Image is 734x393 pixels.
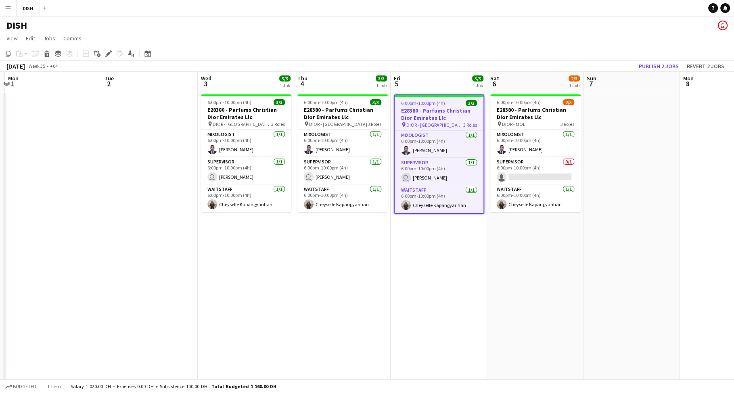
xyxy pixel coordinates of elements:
[4,382,38,391] button: Budgeted
[682,79,694,88] span: 8
[44,383,64,389] span: 1 item
[395,131,483,158] app-card-role: Mixologist1/16:00pm-10:00pm (4h)[PERSON_NAME]
[304,99,348,105] span: 6:00pm-10:00pm (4h)
[8,75,19,82] span: Mon
[297,94,388,212] app-job-card: 6:00pm-10:00pm (4h)3/3E28380 - Parfums Christian Dior Emirates Llc DIOR - [GEOGRAPHIC_DATA]3 Role...
[201,94,291,212] app-job-card: 6:00pm-10:00pm (4h)3/3E28380 - Parfums Christian Dior Emirates Llc DIOR - [GEOGRAPHIC_DATA], [GEO...
[684,61,728,71] button: Revert 2 jobs
[274,99,285,105] span: 3/3
[490,94,581,212] app-job-card: 6:00pm-10:00pm (4h)2/3E28380 - Parfums Christian Dior Emirates Llc DIOR - MOE3 RolesMixologist1/1...
[563,99,574,105] span: 2/3
[472,75,483,82] span: 3/3
[376,82,387,88] div: 1 Job
[17,0,40,16] button: DISH
[376,75,387,82] span: 3/3
[201,157,291,185] app-card-role: Supervisor1/16:00pm-10:00pm (4h) [PERSON_NAME]
[395,158,483,186] app-card-role: Supervisor1/16:00pm-10:00pm (4h) [PERSON_NAME]
[201,130,291,157] app-card-role: Mixologist1/16:00pm-10:00pm (4h)[PERSON_NAME]
[394,94,484,214] app-job-card: 6:00pm-10:00pm (4h)3/3E28380 - Parfums Christian Dior Emirates Llc DIOR - [GEOGRAPHIC_DATA], [GEO...
[297,185,388,212] app-card-role: Waitstaff1/16:00pm-10:00pm (4h)Cheyselle Kapangyarihan
[586,79,596,88] span: 7
[463,122,477,128] span: 3 Roles
[103,79,114,88] span: 2
[63,35,82,42] span: Comms
[395,186,483,213] app-card-role: Waitstaff1/16:00pm-10:00pm (4h)Cheyselle Kapangyarihan
[271,121,285,127] span: 3 Roles
[60,33,85,44] a: Comms
[497,99,541,105] span: 6:00pm-10:00pm (4h)
[71,383,276,389] div: Salary 1 020.00 DH + Expenses 0.00 DH + Subsistence 140.00 DH =
[569,82,579,88] div: 1 Job
[297,130,388,157] app-card-role: Mixologist1/16:00pm-10:00pm (4h)[PERSON_NAME]
[201,75,211,82] span: Wed
[50,63,58,69] div: +04
[3,33,21,44] a: View
[26,35,35,42] span: Edit
[395,107,483,121] h3: E28380 - Parfums Christian Dior Emirates Llc
[401,100,445,106] span: 6:00pm-10:00pm (4h)
[636,61,682,71] button: Publish 2 jobs
[296,79,307,88] span: 4
[7,79,19,88] span: 1
[490,130,581,157] app-card-role: Mixologist1/16:00pm-10:00pm (4h)[PERSON_NAME]
[718,21,728,30] app-user-avatar: John Santarin
[683,75,694,82] span: Mon
[370,99,381,105] span: 3/3
[201,106,291,121] h3: E28380 - Parfums Christian Dior Emirates Llc
[207,99,251,105] span: 6:00pm-10:00pm (4h)
[587,75,596,82] span: Sun
[368,121,381,127] span: 3 Roles
[560,121,574,127] span: 3 Roles
[201,185,291,212] app-card-role: Waitstaff1/16:00pm-10:00pm (4h)Cheyselle Kapangyarihan
[393,79,400,88] span: 5
[297,75,307,82] span: Thu
[43,35,55,42] span: Jobs
[13,384,36,389] span: Budgeted
[490,75,499,82] span: Sat
[211,383,276,389] span: Total Budgeted 1 160.00 DH
[490,185,581,212] app-card-role: Waitstaff1/16:00pm-10:00pm (4h)Cheyselle Kapangyarihan
[489,79,499,88] span: 6
[6,62,25,70] div: [DATE]
[23,33,38,44] a: Edit
[490,106,581,121] h3: E28380 - Parfums Christian Dior Emirates Llc
[213,121,271,127] span: DIOR - [GEOGRAPHIC_DATA], [GEOGRAPHIC_DATA]
[490,157,581,185] app-card-role: Supervisor0/16:00pm-10:00pm (4h)
[297,106,388,121] h3: E28380 - Parfums Christian Dior Emirates Llc
[569,75,580,82] span: 2/3
[297,157,388,185] app-card-role: Supervisor1/16:00pm-10:00pm (4h) [PERSON_NAME]
[6,19,27,31] h1: DISH
[466,100,477,106] span: 3/3
[473,82,483,88] div: 1 Job
[280,82,290,88] div: 1 Job
[309,121,367,127] span: DIOR - [GEOGRAPHIC_DATA]
[406,122,463,128] span: DIOR - [GEOGRAPHIC_DATA], [GEOGRAPHIC_DATA]
[40,33,59,44] a: Jobs
[27,63,47,69] span: Week 35
[502,121,525,127] span: DIOR - MOE
[394,75,400,82] span: Fri
[200,79,211,88] span: 3
[6,35,18,42] span: View
[105,75,114,82] span: Tue
[279,75,291,82] span: 3/3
